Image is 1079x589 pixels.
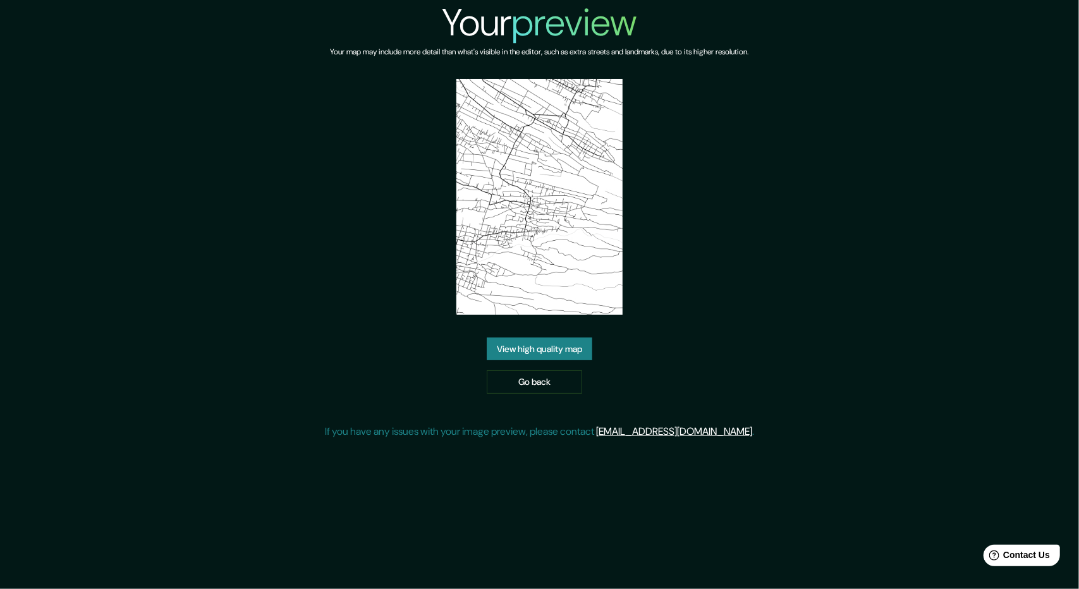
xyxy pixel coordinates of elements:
a: [EMAIL_ADDRESS][DOMAIN_NAME] [596,425,752,438]
p: If you have any issues with your image preview, please contact . [325,424,754,439]
iframe: Help widget launcher [966,540,1065,575]
h6: Your map may include more detail than what's visible in the editor, such as extra streets and lan... [331,46,749,59]
a: View high quality map [487,337,592,361]
img: created-map-preview [456,79,623,315]
a: Go back [487,370,582,394]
